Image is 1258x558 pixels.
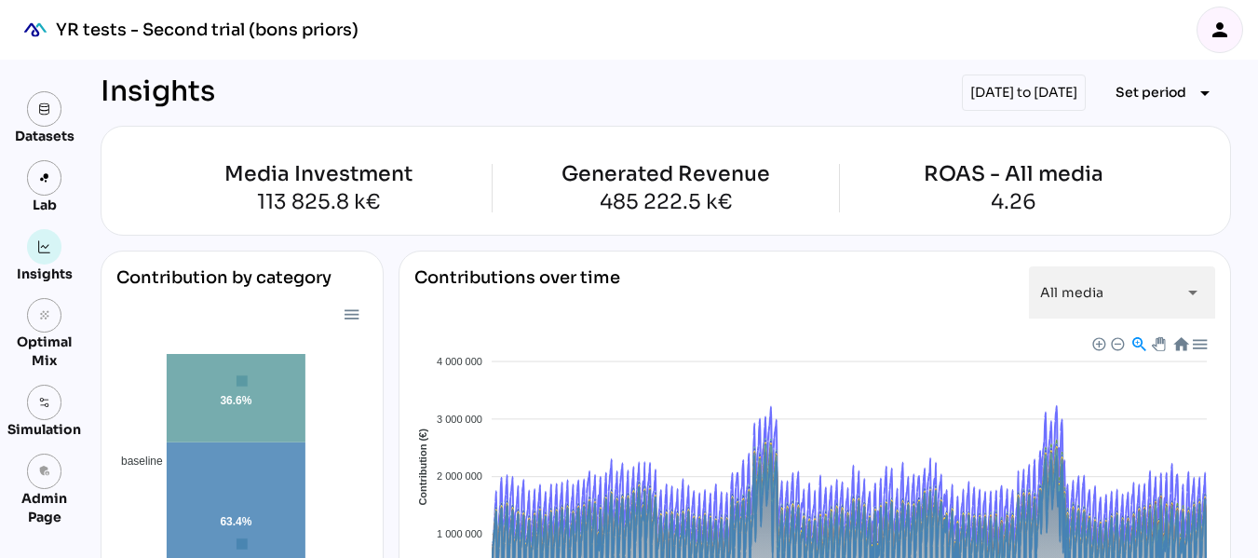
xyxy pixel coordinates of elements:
text: Contribution (€) [417,429,428,506]
div: YR tests - Second trial (bons priors) [56,19,358,41]
div: Admin Page [7,489,81,526]
div: ROAS - All media [924,164,1103,184]
div: Optimal Mix [7,333,81,370]
div: Reset Zoom [1171,335,1187,351]
i: arrow_drop_down [1182,281,1204,304]
div: [DATE] to [DATE] [962,75,1086,111]
button: Expand "Set period" [1101,76,1231,110]
img: lab.svg [38,171,51,184]
div: Datasets [15,127,74,145]
div: Menu [343,306,358,321]
div: Menu [1190,335,1206,351]
div: Panning [1151,337,1162,348]
div: 113 825.8 k€ [144,192,491,212]
tspan: 3 000 000 [437,414,482,425]
div: Contribution by category [116,266,368,304]
div: Simulation [7,420,81,439]
div: Insights [101,75,215,111]
tspan: 4 000 000 [437,356,482,367]
i: person [1209,19,1231,41]
div: Contributions over time [414,266,620,319]
span: baseline [107,455,163,468]
div: Zoom Out [1110,336,1123,349]
span: Set period [1116,81,1186,103]
div: Media Investment [144,164,491,184]
img: data.svg [38,102,51,116]
div: Insights [17,265,73,283]
div: 4.26 [924,192,1103,212]
div: Generated Revenue [561,164,770,184]
div: mediaROI [15,9,56,50]
div: Lab [24,196,65,214]
div: Zoom In [1091,336,1104,349]
img: graph.svg [38,240,51,253]
div: 485 222.5 k€ [561,192,770,212]
i: admin_panel_settings [38,465,51,478]
i: arrow_drop_down [1194,82,1216,104]
div: Selection Zoom [1129,335,1145,351]
img: settings.svg [38,396,51,409]
span: All media [1040,284,1103,301]
tspan: 2 000 000 [437,470,482,482]
tspan: 1 000 000 [437,528,482,539]
i: grain [38,309,51,322]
